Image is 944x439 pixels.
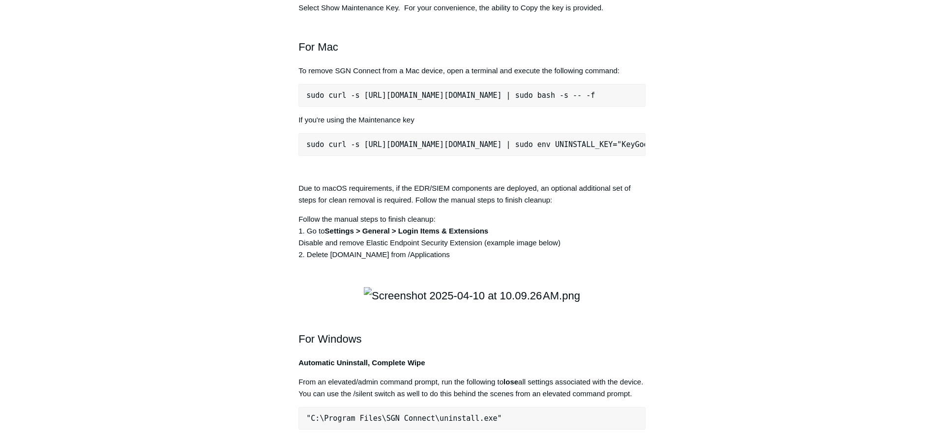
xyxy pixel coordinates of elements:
img: Screenshot 2025-04-10 at 10.09.26 AM.png [364,287,580,304]
pre: sudo curl -s [URL][DOMAIN_NAME][DOMAIN_NAME] | sudo env UNINSTALL_KEY="KeyGoesHere" bash -s -- -f [298,133,646,156]
p: If you're using the Maintenance key [298,114,646,126]
strong: lose [503,378,518,386]
pre: sudo curl -s [URL][DOMAIN_NAME][DOMAIN_NAME] | sudo bash -s -- -f [298,84,646,107]
p: To remove SGN Connect from a Mac device, open a terminal and execute the following command: [298,65,646,77]
p: Follow the manual steps to finish cleanup: 1. Go to Disable and remove Elastic Endpoint Security ... [298,213,646,261]
span: "C:\Program Files\SGN Connect\uninstall.exe" [306,414,501,423]
h2: For Mac [298,21,646,56]
strong: Automatic Uninstall, Complete Wipe [298,358,425,367]
p: Due to macOS requirements, if the EDR/SIEM components are deployed, an optional additional set of... [298,182,646,206]
strong: Settings > General > Login Items & Extensions [325,227,489,235]
h2: For Windows [298,313,646,348]
span: From an elevated/admin command prompt, run the following to all settings associated with the devi... [298,378,643,398]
